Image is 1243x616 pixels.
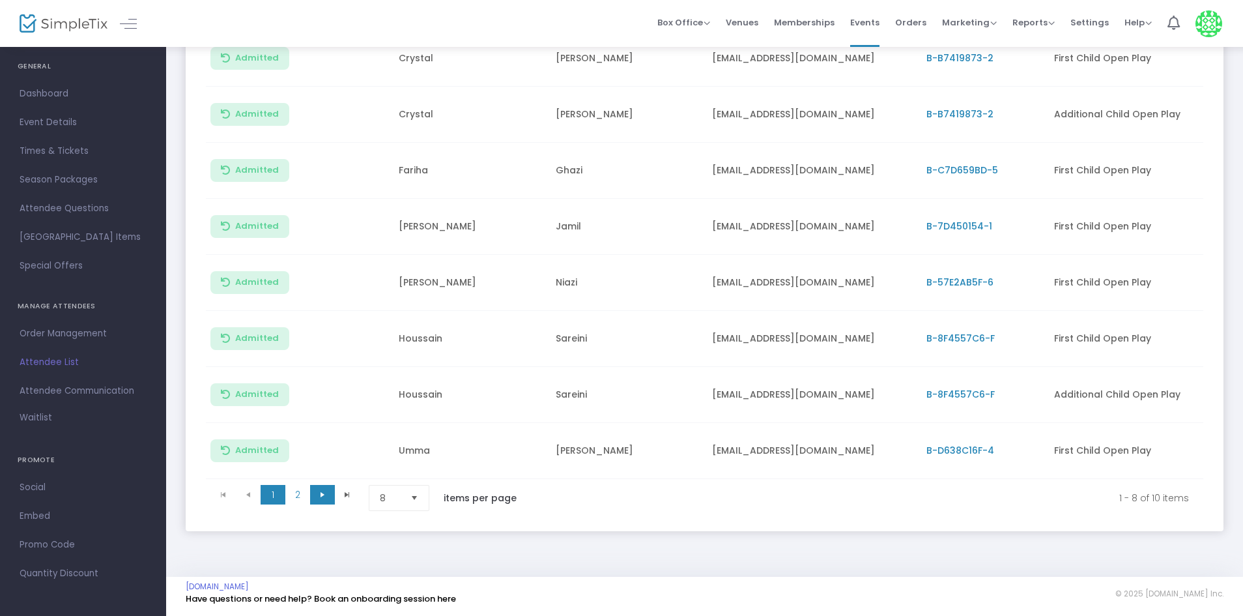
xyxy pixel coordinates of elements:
[186,581,249,592] a: [DOMAIN_NAME]
[1115,589,1223,599] span: © 2025 [DOMAIN_NAME] Inc.
[18,53,149,80] h4: GENERAL
[20,536,147,553] span: Promo Code
[704,311,918,367] td: [EMAIL_ADDRESS][DOMAIN_NAME]
[235,53,279,63] span: Admitted
[1046,31,1203,87] td: First Child Open Play
[235,221,279,231] span: Admitted
[926,276,993,289] span: B-57E2AB5F-6
[261,485,285,505] span: Page 1
[444,491,517,505] label: items per page
[548,311,705,367] td: Sareini
[726,6,758,39] span: Venues
[704,367,918,423] td: [EMAIL_ADDRESS][DOMAIN_NAME]
[704,255,918,311] td: [EMAIL_ADDRESS][DOMAIN_NAME]
[926,51,993,65] span: B-B7419873-2
[391,199,548,255] td: [PERSON_NAME]
[20,200,147,217] span: Attendee Questions
[20,171,147,188] span: Season Packages
[1124,16,1152,29] span: Help
[548,87,705,143] td: [PERSON_NAME]
[548,31,705,87] td: [PERSON_NAME]
[20,257,147,274] span: Special Offers
[391,255,548,311] td: [PERSON_NAME]
[1046,143,1203,199] td: First Child Open Play
[548,367,705,423] td: Sareini
[895,6,926,39] span: Orders
[20,85,147,102] span: Dashboard
[926,444,994,457] span: B-D638C16F-4
[210,215,289,238] button: Admitted
[544,485,1189,511] kendo-pager-info: 1 - 8 of 10 items
[317,490,328,500] span: Go to the next page
[391,31,548,87] td: Crystal
[210,271,289,294] button: Admitted
[926,388,995,401] span: B-8F4557C6-F
[20,354,147,371] span: Attendee List
[285,485,310,505] span: Page 2
[310,485,335,505] span: Go to the next page
[235,445,279,456] span: Admitted
[1046,367,1203,423] td: Additional Child Open Play
[926,332,995,345] span: B-8F4557C6-F
[210,439,289,462] button: Admitted
[391,87,548,143] td: Crystal
[1046,199,1203,255] td: First Child Open Play
[548,255,705,311] td: Niazi
[850,6,879,39] span: Events
[210,103,289,126] button: Admitted
[20,479,147,496] span: Social
[20,411,52,424] span: Waitlist
[20,143,147,160] span: Times & Tickets
[391,311,548,367] td: Houssain
[926,108,993,121] span: B-B7419873-2
[704,31,918,87] td: [EMAIL_ADDRESS][DOMAIN_NAME]
[1070,6,1109,39] span: Settings
[335,485,360,505] span: Go to the last page
[20,565,147,582] span: Quantity Discount
[210,383,289,406] button: Admitted
[210,327,289,350] button: Admitted
[210,159,289,182] button: Admitted
[20,114,147,131] span: Event Details
[18,293,149,319] h4: MANAGE ATTENDEES
[704,87,918,143] td: [EMAIL_ADDRESS][DOMAIN_NAME]
[235,109,279,119] span: Admitted
[391,143,548,199] td: Fariha
[20,229,147,246] span: [GEOGRAPHIC_DATA] Items
[1046,423,1203,479] td: First Child Open Play
[942,16,997,29] span: Marketing
[235,165,279,175] span: Admitted
[235,333,279,344] span: Admitted
[704,199,918,255] td: [EMAIL_ADDRESS][DOMAIN_NAME]
[926,220,992,233] span: B-7D450154-1
[391,423,548,479] td: Umma
[1046,255,1203,311] td: First Child Open Play
[1046,87,1203,143] td: Additional Child Open Play
[20,383,147,400] span: Attendee Communication
[704,423,918,479] td: [EMAIL_ADDRESS][DOMAIN_NAME]
[405,486,423,510] button: Select
[657,16,710,29] span: Box Office
[391,367,548,423] td: Houssain
[210,47,289,70] button: Admitted
[342,490,352,500] span: Go to the last page
[18,447,149,473] h4: PROMOTE
[704,143,918,199] td: [EMAIL_ADDRESS][DOMAIN_NAME]
[20,325,147,342] span: Order Management
[235,389,279,400] span: Admitted
[926,164,998,177] span: B-C7D659BD-5
[1046,311,1203,367] td: First Child Open Play
[186,593,456,605] a: Have questions or need help? Book an onboarding session here
[20,508,147,525] span: Embed
[380,491,400,505] span: 8
[235,277,279,287] span: Admitted
[774,6,835,39] span: Memberships
[1012,16,1055,29] span: Reports
[548,423,705,479] td: [PERSON_NAME]
[548,199,705,255] td: Jamil
[548,143,705,199] td: Ghazi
